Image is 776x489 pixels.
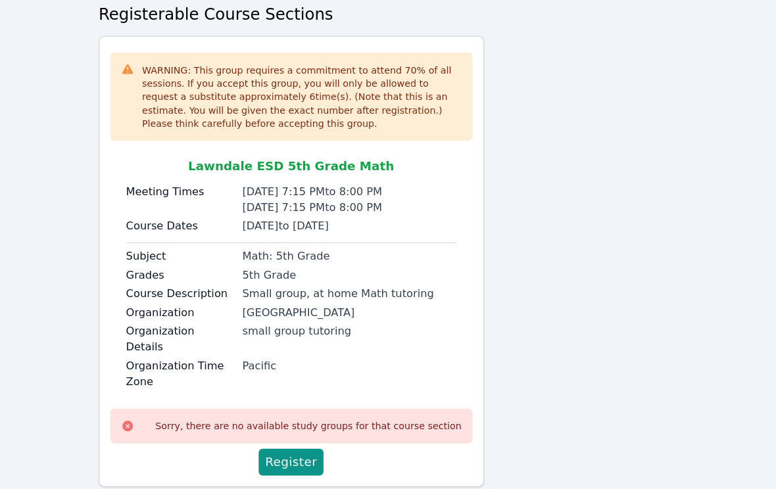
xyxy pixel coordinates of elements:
[239,318,449,334] div: small group tutoring
[124,281,231,297] label: Course Description
[239,352,449,368] div: Pacific
[153,413,454,426] div: Sorry, there are no available study groups for that course section
[124,244,231,260] label: Subject
[239,244,449,260] div: Math: 5th Grade
[124,181,231,197] label: Meeting Times
[239,197,449,212] div: [DATE] 7:15 PM to 8:00 PM
[124,263,231,279] label: Grades
[124,215,231,231] label: Course Dates
[239,300,449,315] div: [GEOGRAPHIC_DATA]
[140,62,454,128] div: WARNING: This group requires a commitment to attend 70 % of all sessions. If you accept this grou...
[261,446,312,464] span: Register
[124,300,231,315] label: Organization
[239,281,449,297] div: Small group, at home Math tutoring
[124,318,231,350] label: Organization Details
[239,181,449,197] div: [DATE] 7:15 PM to 8:00 PM
[185,156,387,170] span: Lawndale ESD 5th Grade Math
[124,352,231,384] label: Organization Time Zone
[255,442,319,468] button: Register
[239,263,449,279] div: 5th Grade
[239,215,449,231] div: [DATE] to [DATE]
[97,4,679,25] h2: Registerable Course Sections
